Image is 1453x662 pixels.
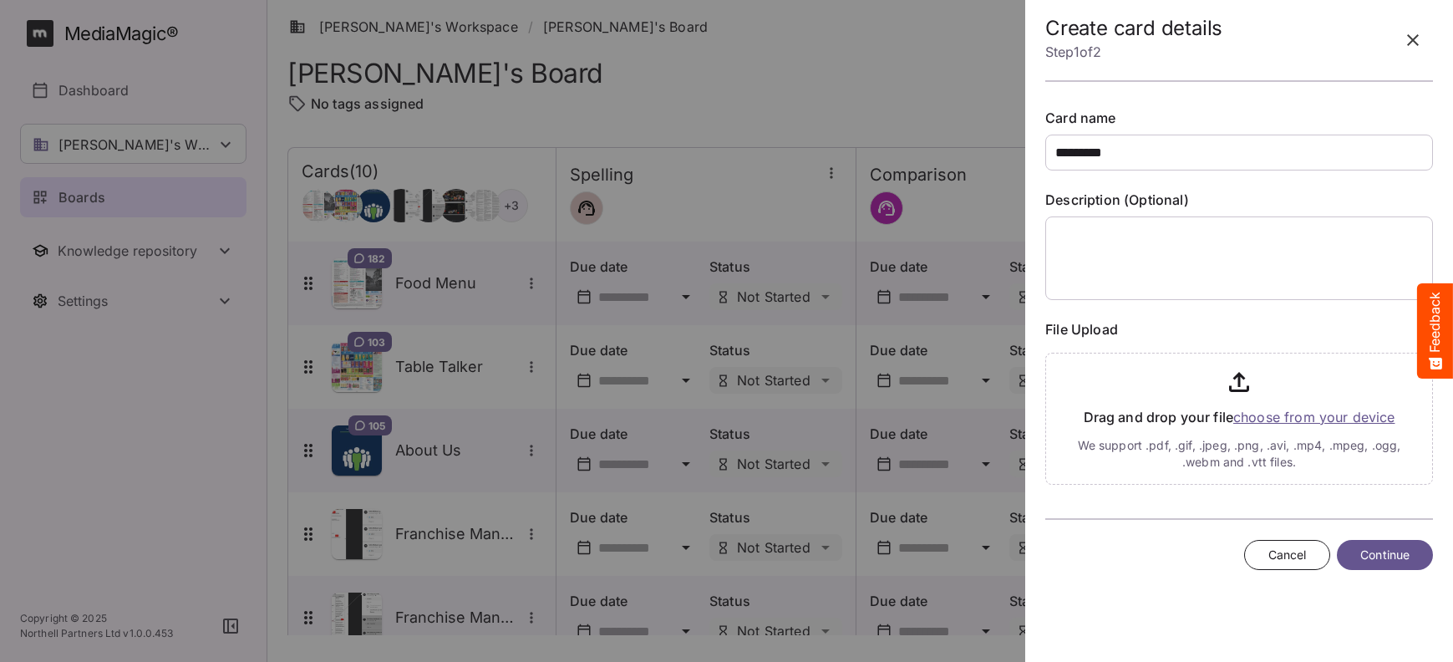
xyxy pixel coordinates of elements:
[1417,283,1453,379] button: Feedback
[1045,320,1433,339] label: File Upload
[1045,191,1433,210] label: Description (Optional)
[1045,40,1222,64] p: Step 1 of 2
[1045,17,1222,41] h2: Create card details
[1360,545,1410,566] span: Continue
[1268,545,1307,566] span: Cancel
[1337,540,1433,571] button: Continue
[1244,540,1331,571] button: Cancel
[1045,109,1433,128] label: Card name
